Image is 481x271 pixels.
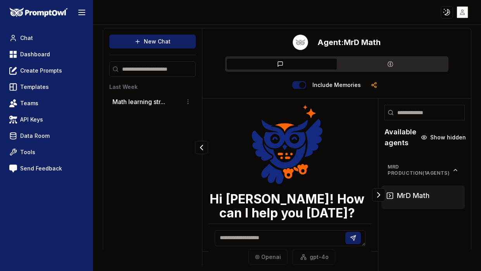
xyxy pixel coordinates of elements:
[397,190,429,201] h3: MrD Math
[292,81,306,89] button: Include memories in the messages below
[430,134,466,141] span: Show hidden
[20,132,50,140] span: Data Room
[293,35,308,50] button: Talk with Hootie
[183,97,193,106] button: Conversation options
[388,164,452,176] span: MrD Production ( 1 agents)
[416,131,471,144] button: Show hidden
[6,113,86,127] a: API Keys
[10,8,68,17] img: PromptOwl
[112,97,165,106] button: Math learning str...
[109,35,196,49] button: New Chat
[6,129,86,143] a: Data Room
[381,161,465,179] button: MrD Production(1agents)
[256,223,318,233] p: I'm your AI assistant.
[384,127,416,148] h2: Available agents
[457,7,468,18] img: placeholder-user.jpg
[20,165,62,172] span: Send Feedback
[6,64,86,78] a: Create Prompts
[209,192,365,220] h3: Hi [PERSON_NAME]! How can I help you [DATE]?
[20,50,50,58] span: Dashboard
[20,148,35,156] span: Tools
[317,37,381,48] h2: MrD Math
[6,31,86,45] a: Chat
[252,103,323,186] img: Welcome Owl
[20,83,49,91] span: Templates
[20,34,33,42] span: Chat
[6,162,86,175] a: Send Feedback
[20,99,38,107] span: Teams
[109,83,196,91] h3: Last Week
[6,145,86,159] a: Tools
[312,82,361,88] label: Include memories in the messages below
[6,47,86,61] a: Dashboard
[195,141,208,154] button: Collapse panel
[9,165,17,172] img: feedback
[372,188,385,202] button: Collapse panel
[20,116,43,123] span: API Keys
[20,67,62,75] span: Create Prompts
[6,96,86,110] a: Teams
[293,35,308,50] img: Bot
[6,80,86,94] a: Templates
